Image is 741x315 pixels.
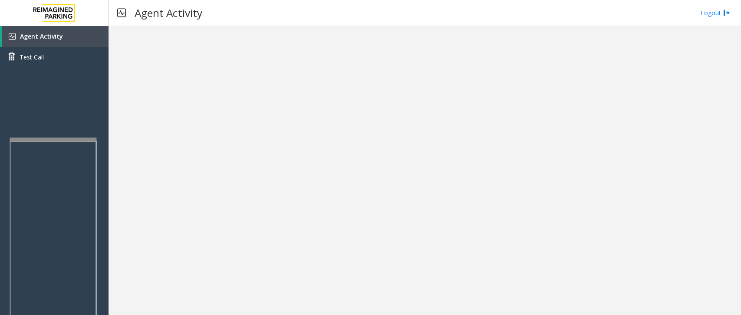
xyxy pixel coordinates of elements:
[117,2,126,23] img: pageIcon
[9,33,16,40] img: 'icon'
[20,32,63,40] span: Agent Activity
[2,26,109,47] a: Agent Activity
[130,2,207,23] h3: Agent Activity
[723,8,730,17] img: logout
[20,52,44,62] span: Test Call
[701,8,730,17] a: Logout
